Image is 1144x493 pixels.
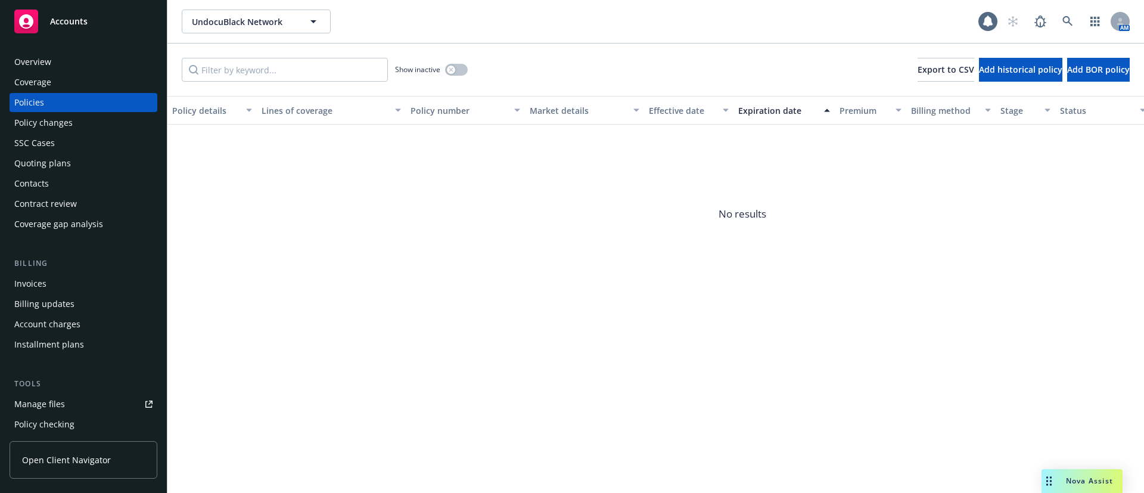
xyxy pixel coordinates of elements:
button: Export to CSV [918,58,974,82]
span: Add BOR policy [1067,64,1130,75]
div: Overview [14,52,51,72]
span: Nova Assist [1066,476,1113,486]
a: Switch app [1083,10,1107,33]
span: Add historical policy [979,64,1062,75]
div: Billing [10,258,157,269]
input: Filter by keyword... [182,58,388,82]
div: Billing method [911,104,978,117]
div: Drag to move [1042,469,1056,493]
div: Market details [530,104,626,117]
a: Policy checking [10,415,157,434]
div: Contacts [14,174,49,193]
span: Accounts [50,17,88,26]
button: UndocuBlack Network [182,10,331,33]
a: SSC Cases [10,134,157,153]
div: Installment plans [14,335,84,354]
div: Policies [14,93,44,112]
div: Quoting plans [14,154,71,173]
button: Nova Assist [1042,469,1123,493]
a: Overview [10,52,157,72]
div: Effective date [649,104,716,117]
button: Add historical policy [979,58,1062,82]
a: Start snowing [1001,10,1025,33]
a: Contract review [10,194,157,213]
span: Export to CSV [918,64,974,75]
div: Manage files [14,395,65,414]
div: Coverage gap analysis [14,215,103,234]
span: Show inactive [395,64,440,75]
a: Billing updates [10,294,157,314]
a: Coverage gap analysis [10,215,157,234]
div: Premium [840,104,888,117]
div: Tools [10,378,157,390]
div: Lines of coverage [262,104,388,117]
button: Effective date [644,96,733,125]
a: Quoting plans [10,154,157,173]
a: Contacts [10,174,157,193]
button: Expiration date [733,96,835,125]
div: Expiration date [738,104,817,117]
a: Accounts [10,5,157,38]
div: Stage [1000,104,1037,117]
div: Billing updates [14,294,74,314]
div: Account charges [14,315,80,334]
a: Account charges [10,315,157,334]
button: Premium [835,96,906,125]
div: SSC Cases [14,134,55,153]
a: Search [1056,10,1080,33]
a: Policy changes [10,113,157,132]
div: Contract review [14,194,77,213]
span: UndocuBlack Network [192,15,295,28]
button: Policy number [406,96,525,125]
button: Billing method [906,96,996,125]
div: Policy details [172,104,239,117]
div: Invoices [14,274,46,293]
button: Stage [996,96,1055,125]
button: Policy details [167,96,257,125]
div: Policy number [411,104,507,117]
button: Add BOR policy [1067,58,1130,82]
button: Lines of coverage [257,96,406,125]
a: Policies [10,93,157,112]
a: Invoices [10,274,157,293]
div: Coverage [14,73,51,92]
div: Status [1060,104,1133,117]
div: Policy changes [14,113,73,132]
a: Manage files [10,395,157,414]
div: Policy checking [14,415,74,434]
span: Open Client Navigator [22,454,111,466]
a: Installment plans [10,335,157,354]
button: Market details [525,96,644,125]
a: Coverage [10,73,157,92]
a: Report a Bug [1028,10,1052,33]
